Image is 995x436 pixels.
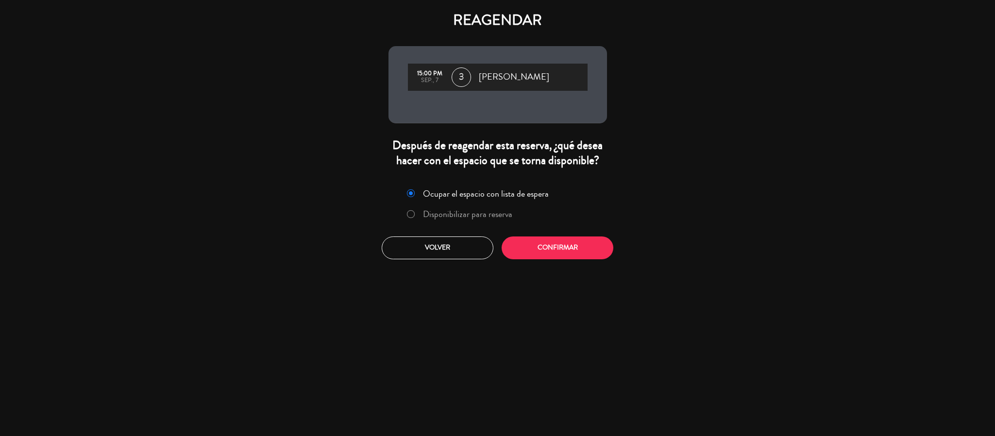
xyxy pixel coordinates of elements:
[413,77,447,84] div: sep., 7
[388,12,607,29] h4: REAGENDAR
[502,236,613,259] button: Confirmar
[452,67,471,87] span: 3
[413,70,447,77] div: 15:00 PM
[382,236,493,259] button: Volver
[388,138,607,168] div: Después de reagendar esta reserva, ¿qué desea hacer con el espacio que se torna disponible?
[423,189,549,198] label: Ocupar el espacio con lista de espera
[423,210,512,218] label: Disponibilizar para reserva
[479,70,549,84] span: [PERSON_NAME]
